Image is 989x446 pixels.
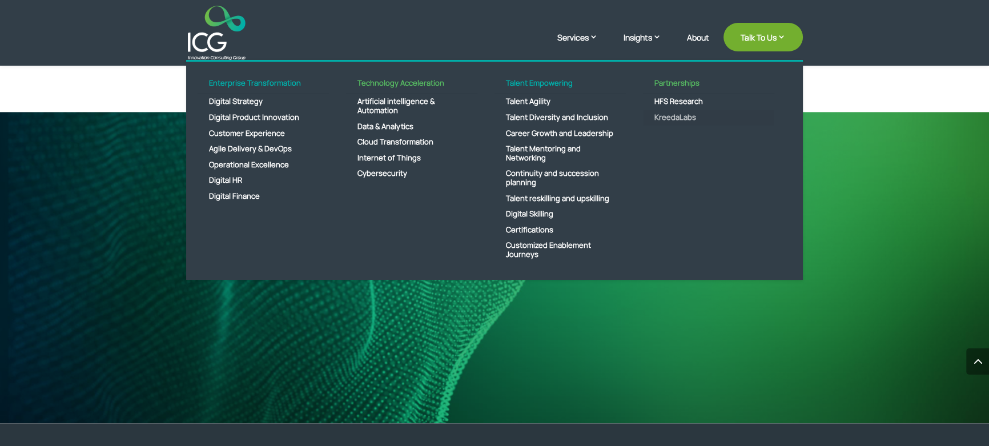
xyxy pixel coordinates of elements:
[346,134,477,150] a: Cloud Transformation
[198,172,329,188] a: Digital HR
[126,67,192,75] div: Keywords by Traffic
[198,79,329,94] a: Enterprise Transformation
[494,222,626,238] a: Certifications
[494,94,626,110] a: Talent Agility
[494,126,626,142] a: Career Growth and Leadership
[494,166,626,190] a: Continuity and succession planning
[494,110,626,126] a: Talent Diversity and Inclusion
[346,94,477,118] a: Artificial intelligence & Automation
[557,31,609,60] a: Services
[494,238,626,262] a: Customized Enablement Journeys
[624,31,673,60] a: Insights
[643,110,774,126] a: KreedaLabs
[723,23,803,51] a: Talk To Us
[198,157,329,173] a: Operational Excellence
[494,79,626,94] a: Talent Empowering
[198,110,329,126] a: Digital Product Innovation
[198,126,329,142] a: Customer Experience
[346,79,477,94] a: Technology Acceleration
[346,119,477,135] a: Data & Analytics
[494,141,626,166] a: Talent Mentoring and Networking
[799,323,989,446] iframe: Chat Widget
[494,206,626,222] a: Digital Skilling
[188,6,246,60] img: ICG
[643,79,774,94] a: Partnerships
[198,141,329,157] a: Agile Delivery & DevOps
[198,94,329,110] a: Digital Strategy
[346,166,477,182] a: Cybersecurity
[494,191,626,207] a: Talent reskilling and upskilling
[687,33,709,60] a: About
[643,94,774,110] a: HFS Research
[198,188,329,204] a: Digital Finance
[346,150,477,166] a: Internet of Things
